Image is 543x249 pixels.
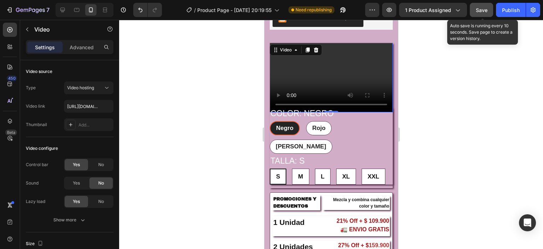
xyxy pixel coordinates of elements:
[104,222,125,228] span: 159.900
[476,7,487,13] span: Save
[26,239,45,249] div: Size
[26,162,48,168] div: Control bar
[7,75,17,81] div: 450
[98,198,104,205] span: No
[5,130,17,135] div: Beta
[470,3,493,17] button: Save
[53,216,86,223] div: Show more
[73,180,80,186] span: Yes
[9,223,48,231] strong: 2 Unidades
[405,6,451,14] span: 1 product assigned
[69,221,125,238] p: 27% Off + $ 🚛 ENVIO GRATIS
[496,3,526,17] button: Publish
[26,145,58,152] div: Video configure
[502,6,520,14] div: Publish
[73,162,80,168] span: Yes
[26,68,52,75] div: Video source
[133,3,162,17] div: Undo/Redo
[26,214,113,226] button: Show more
[399,3,467,17] button: 1 product assigned
[64,81,113,94] button: Video hosting
[296,7,332,13] span: Need republishing
[26,85,36,91] div: Type
[67,85,94,90] span: Video hosting
[264,20,398,249] iframe: Design area
[78,122,112,128] div: Add...
[46,6,49,14] p: 7
[194,6,196,14] span: /
[70,44,94,51] p: Advanced
[73,198,80,205] span: Yes
[26,198,45,205] div: Lazy load
[64,100,113,113] input: Insert video url here
[34,25,94,34] p: Video
[35,44,55,51] p: Settings
[26,121,47,128] div: Thumbnail
[26,180,39,186] div: Sound
[519,214,536,231] div: Open Intercom Messenger
[26,103,45,109] div: Video link
[3,3,53,17] button: 7
[98,162,104,168] span: No
[98,180,104,186] span: No
[197,6,271,14] span: Product Page - [DATE] 20:19:55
